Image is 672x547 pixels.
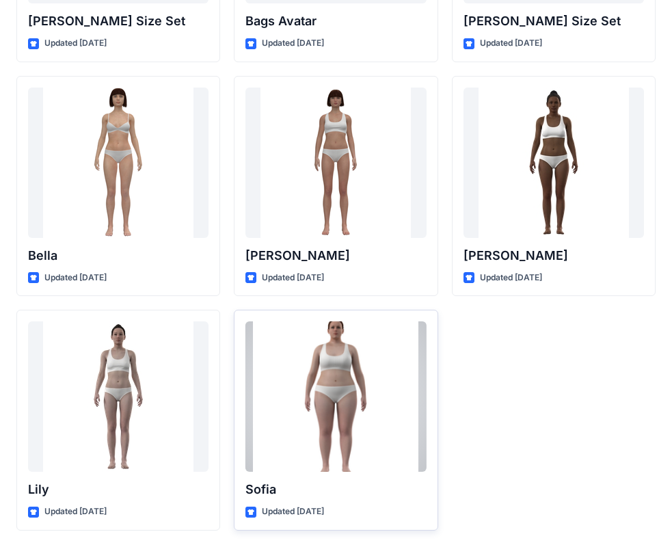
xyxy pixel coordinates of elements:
p: Sofia [245,480,426,499]
p: [PERSON_NAME] [245,246,426,265]
p: Bella [28,246,209,265]
p: Updated [DATE] [44,271,107,285]
p: [PERSON_NAME] Size Set [28,12,209,31]
p: Updated [DATE] [480,36,542,51]
p: Updated [DATE] [480,271,542,285]
a: Bella [28,88,209,238]
p: [PERSON_NAME] [463,246,644,265]
a: Emma [245,88,426,238]
p: Updated [DATE] [262,505,324,519]
p: Updated [DATE] [262,271,324,285]
p: Lily [28,480,209,499]
a: Lily [28,321,209,472]
p: [PERSON_NAME] Size Set [463,12,644,31]
a: Sofia [245,321,426,472]
a: Gabrielle [463,88,644,238]
p: Updated [DATE] [262,36,324,51]
p: Updated [DATE] [44,36,107,51]
p: Updated [DATE] [44,505,107,519]
p: Bags Avatar [245,12,426,31]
